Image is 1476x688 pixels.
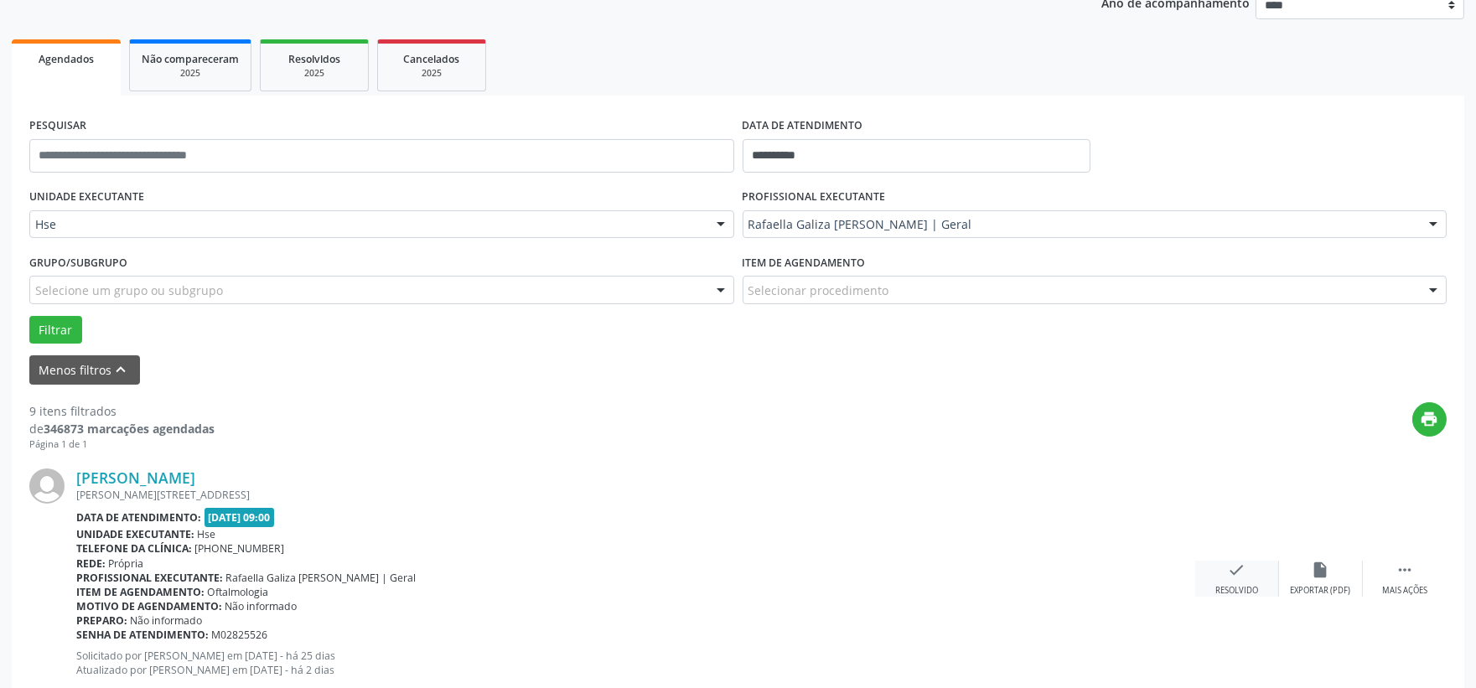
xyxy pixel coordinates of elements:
[1382,585,1427,597] div: Mais ações
[76,649,1195,677] p: Solicitado por [PERSON_NAME] em [DATE] - há 25 dias Atualizado por [PERSON_NAME] em [DATE] - há 2...
[1412,402,1447,437] button: print
[29,355,140,385] button: Menos filtroskeyboard_arrow_up
[205,508,275,527] span: [DATE] 09:00
[76,468,195,487] a: [PERSON_NAME]
[76,527,194,541] b: Unidade executante:
[29,184,144,210] label: UNIDADE EXECUTANTE
[76,541,192,556] b: Telefone da clínica:
[272,67,356,80] div: 2025
[390,67,474,80] div: 2025
[29,420,215,437] div: de
[226,571,417,585] span: Rafaella Galiza [PERSON_NAME] | Geral
[109,556,144,571] span: Própria
[76,510,201,525] b: Data de atendimento:
[76,599,222,613] b: Motivo de agendamento:
[76,613,127,628] b: Preparo:
[1421,410,1439,428] i: print
[76,556,106,571] b: Rede:
[198,527,216,541] span: Hse
[76,585,205,599] b: Item de agendamento:
[1228,561,1246,579] i: check
[212,628,268,642] span: M02825526
[195,541,285,556] span: [PHONE_NUMBER]
[142,67,239,80] div: 2025
[29,468,65,504] img: img
[76,628,209,642] b: Senha de atendimento:
[112,360,131,379] i: keyboard_arrow_up
[29,113,86,139] label: PESQUISAR
[29,402,215,420] div: 9 itens filtrados
[29,316,82,344] button: Filtrar
[743,250,866,276] label: Item de agendamento
[1215,585,1258,597] div: Resolvido
[39,52,94,66] span: Agendados
[288,52,340,66] span: Resolvidos
[748,282,889,299] span: Selecionar procedimento
[1396,561,1414,579] i: 
[35,282,223,299] span: Selecione um grupo ou subgrupo
[1291,585,1351,597] div: Exportar (PDF)
[76,571,223,585] b: Profissional executante:
[142,52,239,66] span: Não compareceram
[225,599,298,613] span: Não informado
[743,184,886,210] label: PROFISSIONAL EXECUTANTE
[35,216,700,233] span: Hse
[29,250,127,276] label: Grupo/Subgrupo
[404,52,460,66] span: Cancelados
[748,216,1413,233] span: Rafaella Galiza [PERSON_NAME] | Geral
[208,585,269,599] span: Oftalmologia
[29,437,215,452] div: Página 1 de 1
[44,421,215,437] strong: 346873 marcações agendadas
[743,113,863,139] label: DATA DE ATENDIMENTO
[131,613,203,628] span: Não informado
[1312,561,1330,579] i: insert_drive_file
[76,488,1195,502] div: [PERSON_NAME][STREET_ADDRESS]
